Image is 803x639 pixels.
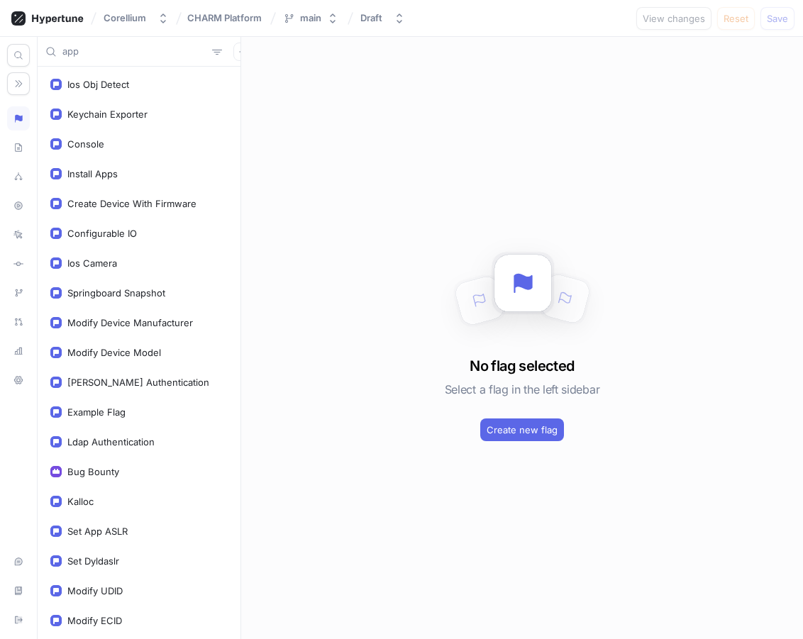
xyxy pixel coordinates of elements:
[98,6,175,30] button: Corellium
[7,135,30,160] div: Schema
[67,526,128,537] div: Set App ASLR
[67,496,94,507] div: Kalloc
[67,555,119,567] div: Set Dyldaslr
[717,7,755,30] button: Reset
[67,406,126,418] div: Example Flag
[67,168,118,179] div: Install Apps
[67,347,161,358] div: Modify Device Model
[67,257,117,269] div: Ios Camera
[7,550,30,574] div: Live chat
[360,12,382,24] div: Draft
[67,585,123,596] div: Modify UDID
[187,13,262,23] span: CHARM Platform
[67,317,193,328] div: Modify Device Manufacturer
[67,198,196,209] div: Create Device With Firmware
[7,339,30,363] div: Analytics
[7,165,30,189] div: Splits
[7,608,30,632] div: Sign out
[67,138,104,150] div: Console
[67,436,155,448] div: Ldap Authentication
[760,7,794,30] button: Save
[355,6,411,30] button: Draft
[767,14,788,23] span: Save
[67,377,209,388] div: [PERSON_NAME] Authentication
[7,368,30,392] div: Settings
[7,281,30,305] div: Branches
[7,194,30,218] div: Preview
[7,310,30,334] div: Pull requests
[445,377,599,402] h5: Select a flag in the left sidebar
[67,615,122,626] div: Modify ECID
[67,228,137,239] div: Configurable IO
[7,223,30,247] div: Logs
[636,7,711,30] button: View changes
[470,355,574,377] h3: No flag selected
[643,14,705,23] span: View changes
[724,14,748,23] span: Reset
[277,6,344,30] button: main
[67,109,148,120] div: Keychain Exporter
[67,287,165,299] div: Springboard Snapshot
[300,12,321,24] div: main
[480,418,564,441] button: Create new flag
[487,426,558,434] span: Create new flag
[7,252,30,276] div: Diff
[7,106,30,130] div: Logic
[7,579,30,603] div: Documentation
[104,12,146,24] div: Corellium
[67,466,119,477] div: Bug Bounty
[67,79,129,90] div: Ios Obj Detect
[62,45,206,59] input: Search...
